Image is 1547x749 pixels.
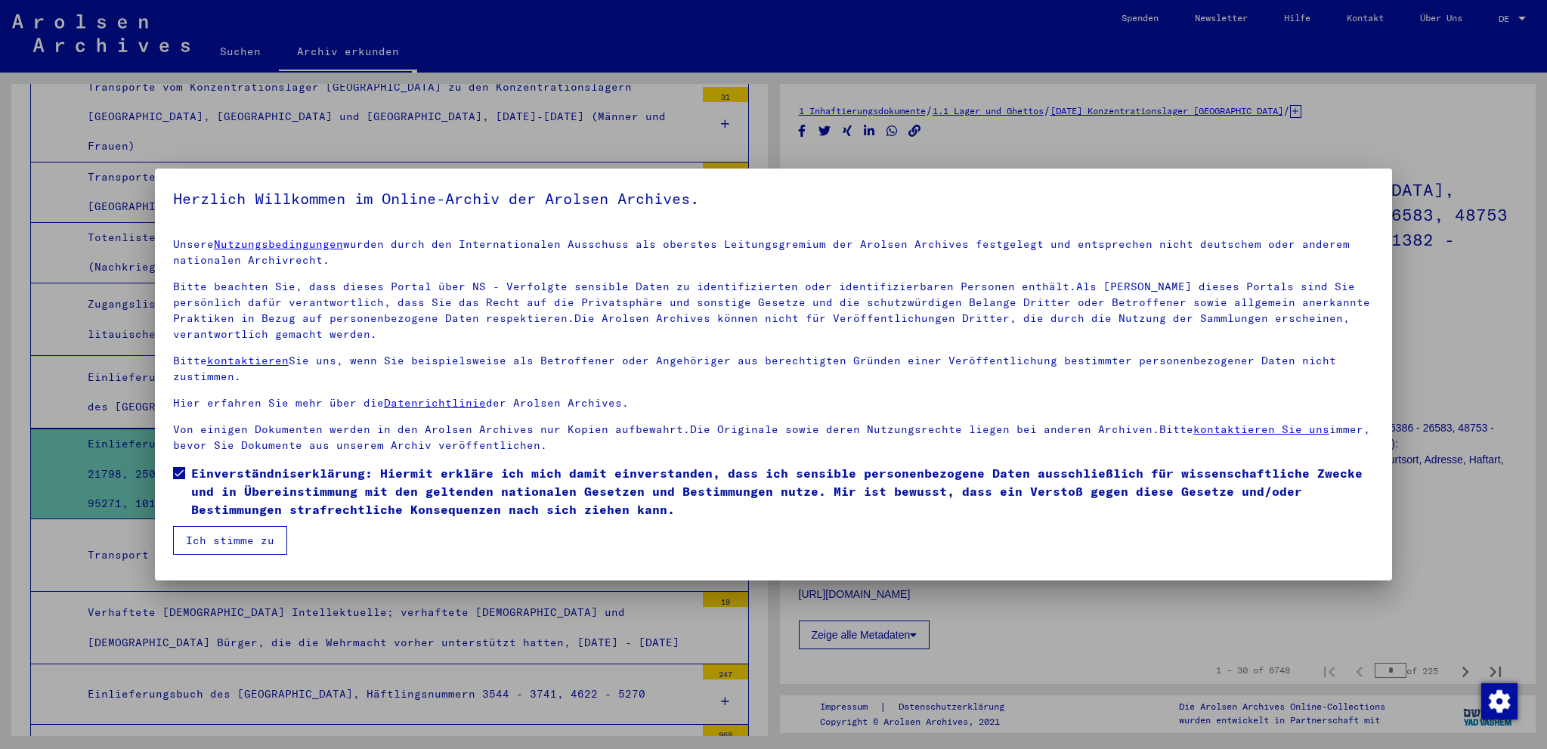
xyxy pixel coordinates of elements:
[191,464,1375,518] span: Einverständniserklärung: Hiermit erkläre ich mich damit einverstanden, dass ich sensible personen...
[173,353,1375,385] p: Bitte Sie uns, wenn Sie beispielsweise als Betroffener oder Angehöriger aus berechtigten Gründen ...
[1193,422,1329,436] a: kontaktieren Sie uns
[1480,682,1517,719] div: Zustimmung ändern
[207,354,289,367] a: kontaktieren
[214,237,343,251] a: Nutzungsbedingungen
[173,187,1375,211] h5: Herzlich Willkommen im Online-Archiv der Arolsen Archives.
[173,237,1375,268] p: Unsere wurden durch den Internationalen Ausschuss als oberstes Leitungsgremium der Arolsen Archiv...
[173,526,287,555] button: Ich stimme zu
[173,279,1375,342] p: Bitte beachten Sie, dass dieses Portal über NS - Verfolgte sensible Daten zu identifizierten oder...
[173,422,1375,453] p: Von einigen Dokumenten werden in den Arolsen Archives nur Kopien aufbewahrt.Die Originale sowie d...
[384,396,486,410] a: Datenrichtlinie
[1481,683,1518,720] img: Zustimmung ändern
[173,395,1375,411] p: Hier erfahren Sie mehr über die der Arolsen Archives.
